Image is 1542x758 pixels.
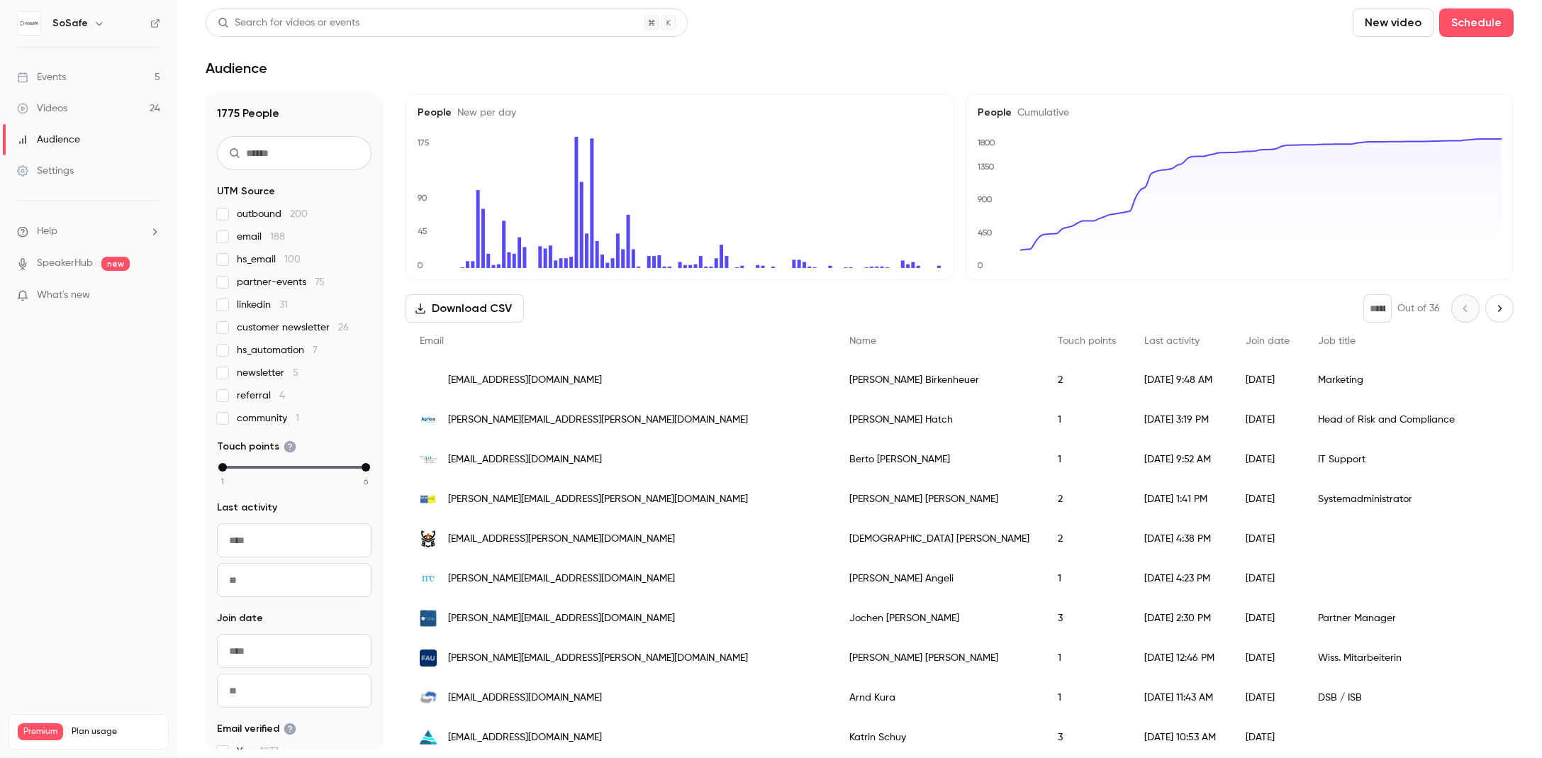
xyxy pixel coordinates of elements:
[313,345,318,355] span: 7
[448,730,602,745] span: [EMAIL_ADDRESS][DOMAIN_NAME]
[1044,638,1130,678] div: 1
[977,138,995,147] text: 1800
[448,452,602,467] span: [EMAIL_ADDRESS][DOMAIN_NAME]
[37,256,93,271] a: SpeakerHub
[364,475,368,488] span: 6
[37,288,90,303] span: What's new
[1130,360,1231,400] div: [DATE] 9:48 AM
[420,336,444,346] span: Email
[237,252,301,267] span: hs_email
[143,289,160,302] iframe: Noticeable Trigger
[217,634,371,668] input: From
[260,747,279,757] span: 1237
[17,70,66,84] div: Events
[101,257,130,271] span: new
[1304,598,1536,638] div: Partner Manager
[1130,559,1231,598] div: [DATE] 4:23 PM
[17,101,67,116] div: Videos
[1304,638,1536,678] div: Wiss. Mitarbeiterin
[237,411,299,425] span: community
[237,207,308,221] span: outbound
[1130,519,1231,559] div: [DATE] 4:38 PM
[448,492,748,507] span: [PERSON_NAME][EMAIL_ADDRESS][PERSON_NAME][DOMAIN_NAME]
[1304,440,1536,479] div: IT Support
[338,323,349,333] span: 26
[1231,718,1304,757] div: [DATE]
[1231,598,1304,638] div: [DATE]
[1044,559,1130,598] div: 1
[1304,479,1536,519] div: Systemadministrator
[1231,638,1304,678] div: [DATE]
[1397,301,1440,316] p: Out of 36
[1318,336,1356,346] span: Job title
[1130,598,1231,638] div: [DATE] 2:30 PM
[835,718,1044,757] div: Katrin Schuy
[293,368,298,378] span: 5
[1044,519,1130,559] div: 2
[835,559,1044,598] div: [PERSON_NAME] Angeli
[420,530,437,547] img: cyber-samurai.net
[18,12,40,35] img: SoSafe
[17,224,160,239] li: help-dropdown-opener
[1231,678,1304,718] div: [DATE]
[296,413,299,423] span: 1
[206,60,267,77] h1: Audience
[420,689,437,706] img: ihre-pvs.de
[237,230,285,244] span: email
[52,16,88,30] h6: SoSafe
[406,294,524,323] button: Download CSV
[72,726,160,737] span: Plan usage
[1012,108,1069,118] span: Cumulative
[1231,440,1304,479] div: [DATE]
[977,162,995,172] text: 1350
[1485,294,1514,323] button: Next page
[1044,400,1130,440] div: 1
[1231,519,1304,559] div: [DATE]
[1130,440,1231,479] div: [DATE] 9:52 AM
[217,105,371,122] h1: 1775 People
[835,598,1044,638] div: Jochen [PERSON_NAME]
[835,400,1044,440] div: [PERSON_NAME] Hatch
[1044,360,1130,400] div: 2
[977,260,983,270] text: 0
[237,389,285,403] span: referral
[279,300,288,310] span: 31
[420,411,437,428] img: agriapet.co.uk
[420,729,437,746] img: cairo.ag
[18,723,63,740] span: Premium
[17,133,80,147] div: Audience
[849,336,876,346] span: Name
[17,164,74,178] div: Settings
[217,501,277,515] span: Last activity
[1044,479,1130,519] div: 2
[417,138,430,147] text: 175
[418,226,428,236] text: 45
[1231,360,1304,400] div: [DATE]
[217,674,371,708] input: To
[835,519,1044,559] div: [DEMOGRAPHIC_DATA] [PERSON_NAME]
[835,678,1044,718] div: Arnd Kura
[978,228,993,238] text: 450
[420,491,437,508] img: schulverlag.ch
[1144,336,1200,346] span: Last activity
[217,563,371,597] input: To
[420,610,437,627] img: prosec-networks.com
[237,298,288,312] span: linkedin
[1044,678,1130,718] div: 1
[1439,9,1514,37] button: Schedule
[217,523,371,557] input: From
[1044,598,1130,638] div: 3
[978,106,1502,120] h5: People
[1304,400,1536,440] div: Head of Risk and Compliance
[1246,336,1290,346] span: Join date
[1231,400,1304,440] div: [DATE]
[217,722,296,736] span: Email verified
[420,650,437,667] img: fau.de
[237,321,349,335] span: customer newsletter
[1231,559,1304,598] div: [DATE]
[1130,400,1231,440] div: [DATE] 3:19 PM
[1130,479,1231,519] div: [DATE] 1:41 PM
[417,260,423,270] text: 0
[835,638,1044,678] div: [PERSON_NAME] [PERSON_NAME]
[315,277,325,287] span: 75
